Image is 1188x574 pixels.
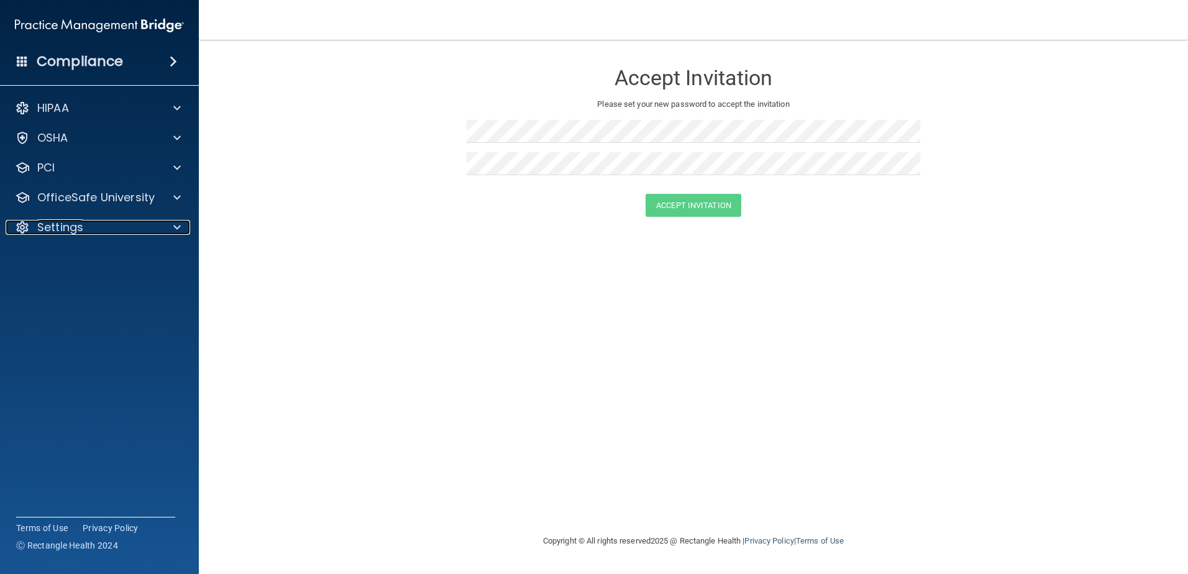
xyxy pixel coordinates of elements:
[37,53,123,70] h4: Compliance
[15,130,181,145] a: OSHA
[16,522,68,534] a: Terms of Use
[467,521,920,561] div: Copyright © All rights reserved 2025 @ Rectangle Health | |
[15,220,181,235] a: Settings
[37,101,69,116] p: HIPAA
[646,194,741,217] button: Accept Invitation
[37,190,155,205] p: OfficeSafe University
[37,130,68,145] p: OSHA
[796,536,844,545] a: Terms of Use
[15,190,181,205] a: OfficeSafe University
[37,160,55,175] p: PCI
[37,220,83,235] p: Settings
[15,160,181,175] a: PCI
[16,539,118,552] span: Ⓒ Rectangle Health 2024
[476,97,911,112] p: Please set your new password to accept the invitation
[83,522,139,534] a: Privacy Policy
[15,101,181,116] a: HIPAA
[15,13,184,38] img: PMB logo
[467,66,920,89] h3: Accept Invitation
[973,486,1173,535] iframe: Drift Widget Chat Controller
[744,536,793,545] a: Privacy Policy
